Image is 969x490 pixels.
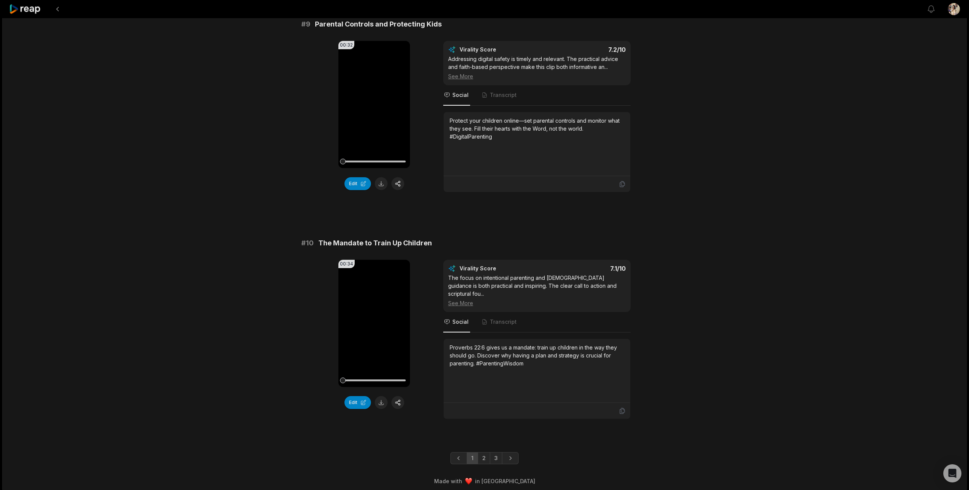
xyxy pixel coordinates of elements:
[443,312,631,332] nav: Tabs
[344,177,371,190] button: Edit
[490,318,517,326] span: Transcript
[478,452,490,464] a: Page 2
[301,19,310,30] span: # 9
[452,318,469,326] span: Social
[490,452,502,464] a: Page 3
[545,265,626,272] div: 7.1 /10
[450,452,467,464] a: Previous page
[452,91,469,99] span: Social
[460,46,541,53] div: Virality Score
[465,478,472,485] img: heart emoji
[450,343,624,367] div: Proverbs 22:6 gives us a mandate: train up children in the way they should go. Discover why havin...
[318,238,432,248] span: The Mandate to Train Up Children
[943,464,961,482] div: Open Intercom Messenger
[344,396,371,409] button: Edit
[467,452,478,464] a: Page 1 is your current page
[448,72,626,80] div: See More
[450,452,519,464] ul: Pagination
[9,477,960,485] div: Made with in [GEOGRAPHIC_DATA]
[338,260,410,387] video: Your browser does not support mp4 format.
[450,117,624,140] div: Protect your children online—set parental controls and monitor what they see. Fill their hearts w...
[448,274,626,307] div: The focus on intentional parenting and [DEMOGRAPHIC_DATA] guidance is both practical and inspirin...
[448,299,626,307] div: See More
[315,19,442,30] span: Parental Controls and Protecting Kids
[460,265,541,272] div: Virality Score
[490,91,517,99] span: Transcript
[502,452,519,464] a: Next page
[338,41,410,168] video: Your browser does not support mp4 format.
[448,55,626,80] div: Addressing digital safety is timely and relevant. The practical advice and faith-based perspectiv...
[545,46,626,53] div: 7.2 /10
[301,238,314,248] span: # 10
[443,85,631,106] nav: Tabs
